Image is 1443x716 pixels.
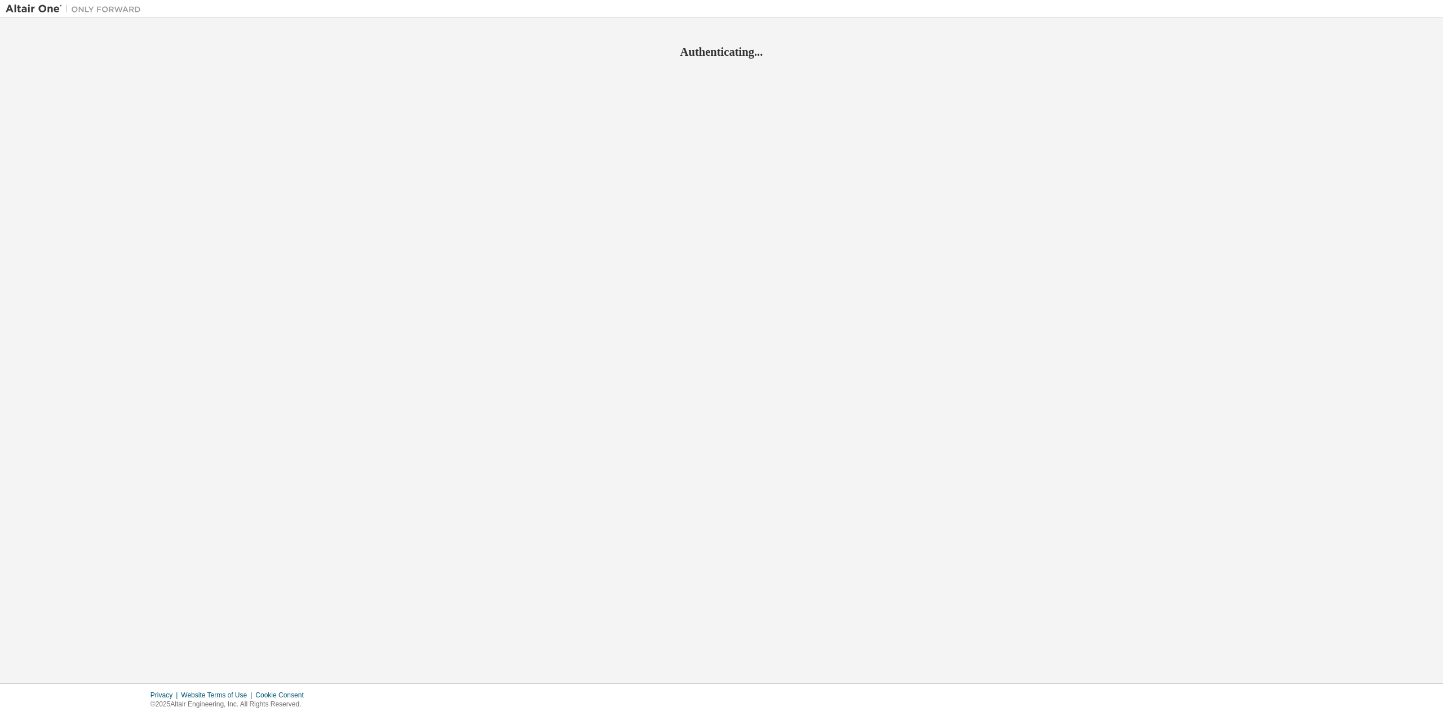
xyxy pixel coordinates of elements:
div: Cookie Consent [255,691,310,700]
div: Privacy [151,691,181,700]
h2: Authenticating... [6,45,1437,59]
div: Website Terms of Use [181,691,255,700]
img: Altair One [6,3,147,15]
p: © 2025 Altair Engineering, Inc. All Rights Reserved. [151,700,311,709]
